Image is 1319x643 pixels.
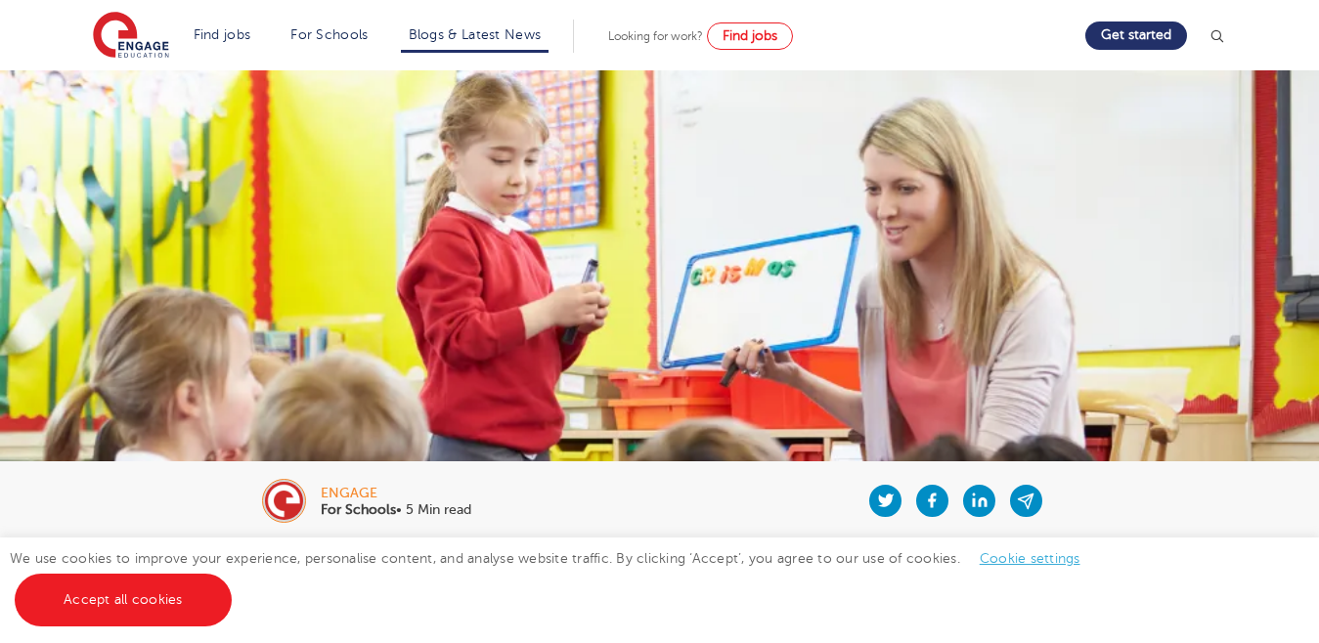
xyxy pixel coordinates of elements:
p: • 5 Min read [321,503,471,517]
span: Looking for work? [608,29,703,43]
a: Blogs & Latest News [409,27,542,42]
span: Find jobs [723,28,777,43]
a: Accept all cookies [15,574,232,626]
a: Get started [1085,21,1187,50]
a: Find jobs [194,27,251,42]
a: Cookie settings [980,551,1080,566]
img: Engage Education [93,12,169,61]
b: For Schools [321,502,396,517]
span: We use cookies to improve your experience, personalise content, and analyse website traffic. By c... [10,551,1100,607]
a: For Schools [290,27,368,42]
div: engage [321,487,471,500]
a: Find jobs [707,22,793,50]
